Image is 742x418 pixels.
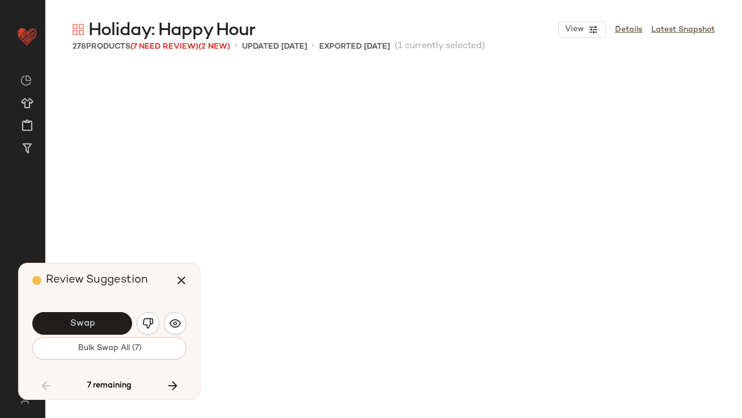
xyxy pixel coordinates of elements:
span: • [235,40,238,53]
span: (1 currently selected) [395,40,485,53]
button: View [558,21,606,38]
img: svg%3e [142,318,154,329]
span: 278 [73,42,86,51]
div: Products [73,41,230,53]
span: 7 remaining [87,381,132,391]
a: Details [615,24,642,36]
span: View [565,25,584,34]
p: Exported [DATE] [319,41,390,53]
button: Bulk Swap All (7) [32,337,186,360]
span: • [312,40,315,53]
button: Swap [32,312,132,335]
span: Holiday: Happy Hour [88,19,255,42]
img: heart_red.DM2ytmEG.svg [16,25,39,48]
span: Review Suggestion [46,274,148,286]
span: (7 Need Review) [130,42,198,51]
span: (2 New) [198,42,230,51]
img: svg%3e [14,395,36,404]
span: Swap [69,318,95,329]
span: Bulk Swap All (7) [77,344,141,353]
a: Latest Snapshot [651,24,715,36]
img: svg%3e [73,24,84,35]
img: svg%3e [169,318,181,329]
p: updated [DATE] [242,41,307,53]
img: svg%3e [20,75,32,86]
